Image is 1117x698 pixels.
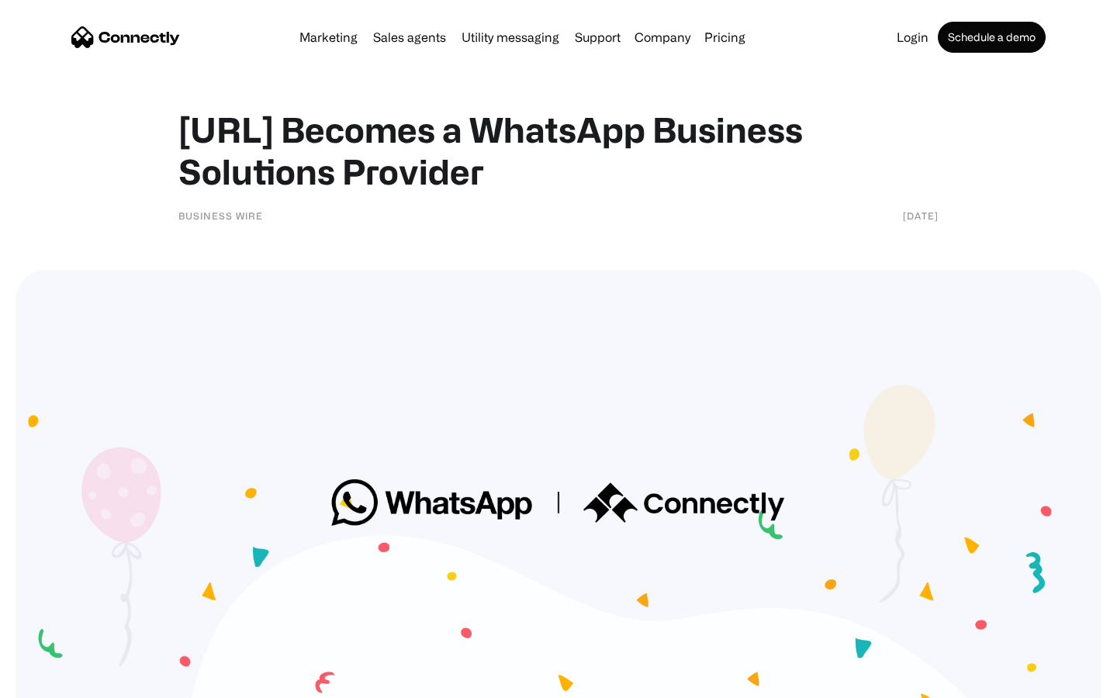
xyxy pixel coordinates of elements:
aside: Language selected: English [16,671,93,693]
div: Business Wire [178,208,263,223]
ul: Language list [31,671,93,693]
a: Pricing [698,31,752,43]
a: Login [890,31,935,43]
a: Utility messaging [455,31,565,43]
div: [DATE] [903,208,939,223]
a: Marketing [293,31,364,43]
a: Schedule a demo [938,22,1046,53]
a: Sales agents [367,31,452,43]
h1: [URL] Becomes a WhatsApp Business Solutions Provider [178,109,939,192]
div: Company [635,26,690,48]
a: Support [569,31,627,43]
